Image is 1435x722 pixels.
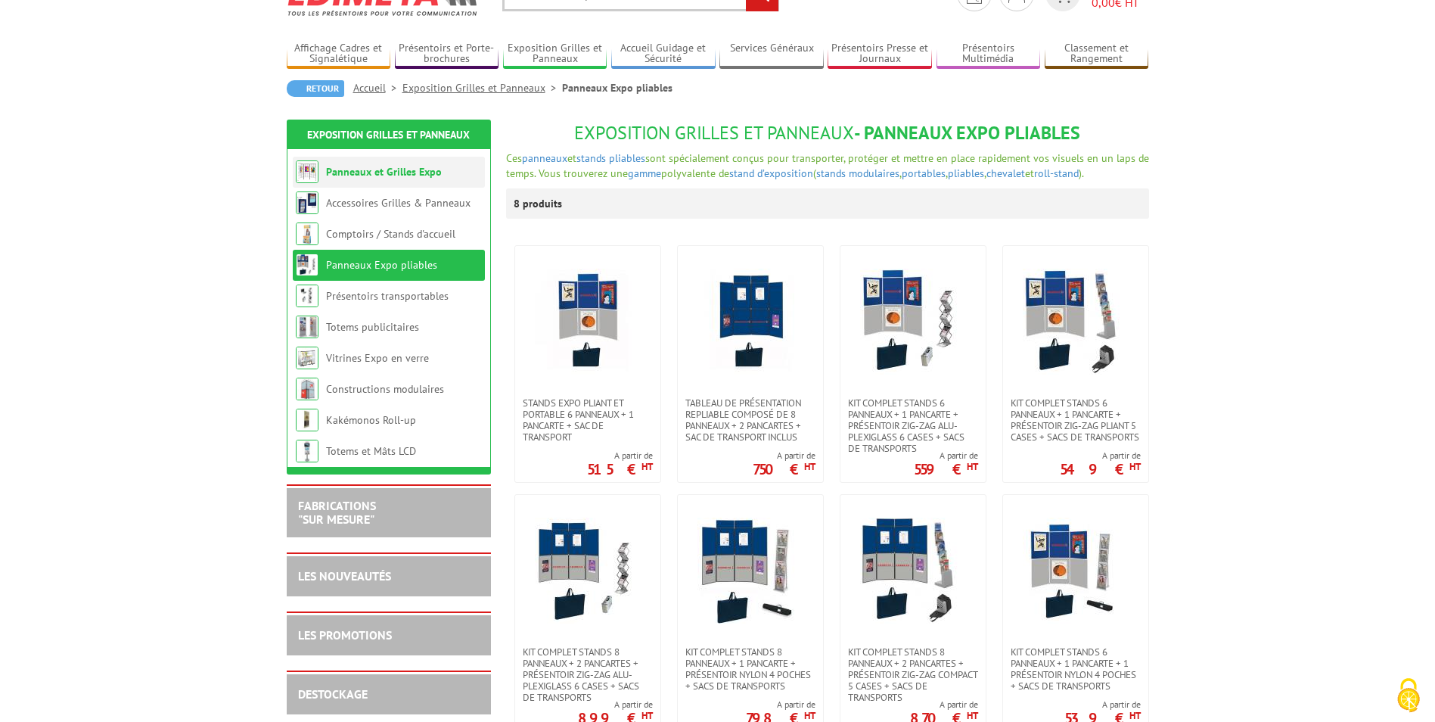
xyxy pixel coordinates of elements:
[576,151,606,165] a: stands
[848,397,978,454] span: Kit complet stands 6 panneaux + 1 pancarte + présentoir zig-zag alu-plexiglass 6 cases + sacs de ...
[753,450,815,462] span: A partir de
[326,320,419,334] a: Totems publicitaires
[535,518,641,624] img: Kit complet stands 8 panneaux + 2 pancartes + présentoir zig-zag alu-plexiglass 6 cases + sacs de...
[353,81,402,95] a: Accueil
[697,269,803,375] img: TABLEAU DE PRÉSENTATION REPLIABLE COMPOSÉ DE 8 panneaux + 2 pancartes + sac de transport inclus
[326,413,416,427] a: Kakémonos Roll-up
[515,646,660,703] a: Kit complet stands 8 panneaux + 2 pancartes + présentoir zig-zag alu-plexiglass 6 cases + sacs de...
[967,460,978,473] sup: HT
[298,686,368,702] a: DESTOCKAGE
[296,191,318,214] img: Accessoires Grilles & Panneaux
[523,646,653,703] span: Kit complet stands 8 panneaux + 2 pancartes + présentoir zig-zag alu-plexiglass 6 cases + sacs de...
[1064,699,1141,711] span: A partir de
[1034,166,1079,180] a: roll-stand
[967,709,978,722] sup: HT
[296,254,318,276] img: Panneaux Expo pliables
[848,646,978,703] span: Kit complet stands 8 panneaux + 2 pancartes + présentoir zig-zag compact 5 cases + sacs de transp...
[1023,269,1129,375] img: Kit complet stands 6 panneaux + 1 pancarte + présentoir zig-zag pliant 5 cases + sacs de transports
[296,223,318,245] img: Comptoirs / Stands d'accueil
[860,269,966,375] img: Kit complet stands 6 panneaux + 1 pancarte + présentoir zig-zag alu-plexiglass 6 cases + sacs de ...
[296,285,318,307] img: Présentoirs transportables
[515,397,660,443] a: Stands expo pliant et portable 6 panneaux + 1 pancarte + sac de transport
[523,397,653,443] span: Stands expo pliant et portable 6 panneaux + 1 pancarte + sac de transport
[562,80,672,95] li: Panneaux Expo pliables
[641,460,653,473] sup: HT
[298,498,376,527] a: FABRICATIONS"Sur Mesure"
[1003,397,1148,443] a: Kit complet stands 6 panneaux + 1 pancarte + présentoir zig-zag pliant 5 cases + sacs de transports
[697,518,803,624] img: Kit complet stands 8 panneaux + 1 pancarte + présentoir nylon 4 poches + sacs de transports
[685,646,815,692] span: Kit complet stands 8 panneaux + 1 pancarte + présentoir nylon 4 poches + sacs de transports
[535,269,641,375] img: Stands expo pliant et portable 6 panneaux + 1 pancarte + sac de transport
[296,160,318,183] img: Panneaux et Grilles Expo
[729,166,813,180] a: stand d’exposition
[326,165,442,179] a: Panneaux et Grilles Expo
[326,444,416,458] a: Totems et Mâts LCD
[685,397,815,443] span: TABLEAU DE PRÉSENTATION REPLIABLE COMPOSÉ DE 8 panneaux + 2 pancartes + sac de transport inclus
[506,123,1149,143] h1: - Panneaux Expo pliables
[506,151,576,165] span: Ces et
[287,80,344,97] a: Retour
[753,465,815,474] p: 750 €
[914,450,978,462] span: A partir de
[1382,671,1435,722] button: Cookies (fenêtre modale)
[574,121,854,145] span: Exposition Grilles et Panneaux
[1011,646,1141,692] span: Kit complet stands 6 panneaux + 1 pancarte + 1 présentoir nylon 4 poches + sacs de transports
[402,81,562,95] a: Exposition Grilles et Panneaux
[298,627,392,643] a: LES PROMOTIONS
[1045,42,1149,67] a: Classement et Rangement
[816,166,899,180] a: stands modulaires
[326,382,444,396] a: Constructions modulaires
[307,128,470,142] a: Exposition Grilles et Panneaux
[678,646,823,692] a: Kit complet stands 8 panneaux + 1 pancarte + présentoir nylon 4 poches + sacs de transports
[678,397,823,443] a: TABLEAU DE PRÉSENTATION REPLIABLE COMPOSÉ DE 8 panneaux + 2 pancartes + sac de transport inclus
[804,709,815,722] sup: HT
[804,460,815,473] sup: HT
[296,378,318,400] img: Constructions modulaires
[1129,709,1141,722] sup: HT
[326,258,437,272] a: Panneaux Expo pliables
[840,397,986,454] a: Kit complet stands 6 panneaux + 1 pancarte + présentoir zig-zag alu-plexiglass 6 cases + sacs de ...
[296,316,318,338] img: Totems publicitaires
[296,347,318,369] img: Vitrines Expo en verre
[326,196,471,210] a: Accessoires Grilles & Panneaux
[287,42,391,67] a: Affichage Cadres et Signalétique
[1060,465,1141,474] p: 549 €
[587,465,653,474] p: 515 €
[326,351,429,365] a: Vitrines Expo en verre
[609,151,645,165] a: pliables
[1129,460,1141,473] sup: HT
[828,42,932,67] a: Présentoirs Presse et Journaux
[296,409,318,431] img: Kakémonos Roll-up
[902,166,946,180] a: portables
[522,151,567,165] a: panneaux
[578,699,653,711] span: A partir de
[326,289,449,303] a: Présentoirs transportables
[840,646,986,703] a: Kit complet stands 8 panneaux + 2 pancartes + présentoir zig-zag compact 5 cases + sacs de transp...
[514,188,570,219] p: 8 produits
[326,227,455,241] a: Comptoirs / Stands d'accueil
[641,709,653,722] sup: HT
[986,166,1025,180] a: chevalet
[936,42,1041,67] a: Présentoirs Multimédia
[611,42,716,67] a: Accueil Guidage et Sécurité
[746,699,815,711] span: A partir de
[813,166,1084,180] span: ( , , , et ).
[296,440,318,462] img: Totems et Mâts LCD
[628,166,661,180] a: gamme
[1023,518,1129,624] img: Kit complet stands 6 panneaux + 1 pancarte + 1 présentoir nylon 4 poches + sacs de transports
[1011,397,1141,443] span: Kit complet stands 6 panneaux + 1 pancarte + présentoir zig-zag pliant 5 cases + sacs de transports
[395,42,499,67] a: Présentoirs et Porte-brochures
[506,151,1149,180] span: sont spécialement conçus pour transporter, protéger et mettre en place rapidement vos visuels en ...
[503,42,607,67] a: Exposition Grilles et Panneaux
[948,166,984,180] a: pliables
[1003,646,1148,692] a: Kit complet stands 6 panneaux + 1 pancarte + 1 présentoir nylon 4 poches + sacs de transports
[587,450,653,462] span: A partir de
[1390,677,1427,714] img: Cookies (fenêtre modale)
[1060,450,1141,462] span: A partir de
[719,42,824,67] a: Services Généraux
[298,568,391,584] a: LES NOUVEAUTÉS
[860,518,966,624] img: Kit complet stands 8 panneaux + 2 pancartes + présentoir zig-zag compact 5 cases + sacs de transp...
[914,465,978,474] p: 559 €
[910,699,978,711] span: A partir de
